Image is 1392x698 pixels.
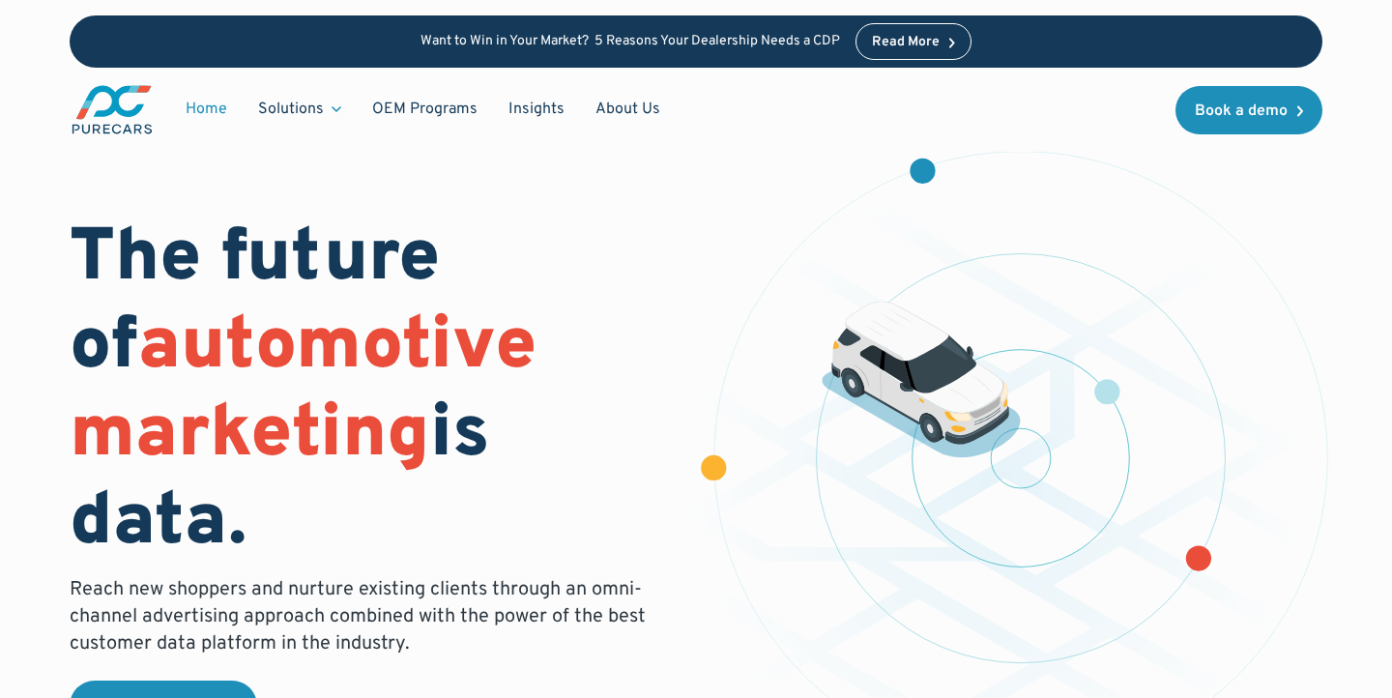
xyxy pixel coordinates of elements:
div: Book a demo [1195,103,1288,119]
a: Read More [855,23,971,60]
div: Read More [872,36,940,49]
a: About Us [580,91,676,128]
div: Solutions [243,91,357,128]
div: Solutions [258,99,324,120]
img: illustration of a vehicle [822,301,1021,458]
a: Home [170,91,243,128]
p: Reach new shoppers and nurture existing clients through an omni-channel advertising approach comb... [70,576,657,657]
a: Book a demo [1175,86,1322,134]
a: Insights [493,91,580,128]
img: purecars logo [70,83,155,136]
p: Want to Win in Your Market? 5 Reasons Your Dealership Needs a CDP [420,34,840,50]
a: OEM Programs [357,91,493,128]
span: automotive marketing [70,302,536,482]
a: main [70,83,155,136]
h1: The future of is data. [70,217,673,569]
